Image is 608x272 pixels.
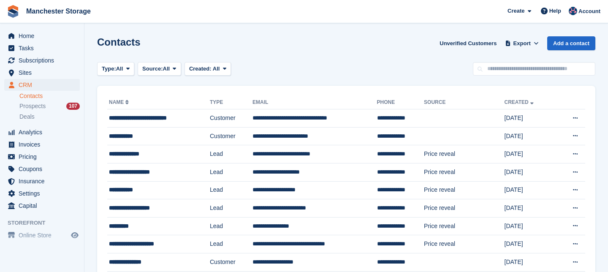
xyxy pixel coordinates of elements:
[19,112,80,121] a: Deals
[252,96,377,109] th: Email
[163,65,170,73] span: All
[4,126,80,138] a: menu
[19,188,69,199] span: Settings
[4,139,80,150] a: menu
[505,253,556,271] td: [DATE]
[185,62,231,76] button: Created: All
[4,67,80,79] a: menu
[505,217,556,235] td: [DATE]
[505,127,556,145] td: [DATE]
[142,65,163,73] span: Source:
[19,67,69,79] span: Sites
[19,163,69,175] span: Coupons
[210,181,252,199] td: Lead
[19,175,69,187] span: Insurance
[503,36,540,50] button: Export
[4,79,80,91] a: menu
[4,200,80,212] a: menu
[4,175,80,187] a: menu
[19,92,80,100] a: Contacts
[19,113,35,121] span: Deals
[210,96,252,109] th: Type
[19,229,69,241] span: Online Store
[19,126,69,138] span: Analytics
[377,96,424,109] th: Phone
[4,30,80,42] a: menu
[505,145,556,163] td: [DATE]
[578,7,600,16] span: Account
[505,99,535,105] a: Created
[4,229,80,241] a: menu
[210,199,252,218] td: Lead
[424,163,504,181] td: Price reveal
[210,163,252,181] td: Lead
[4,42,80,54] a: menu
[97,36,141,48] h1: Contacts
[505,235,556,253] td: [DATE]
[4,54,80,66] a: menu
[19,79,69,91] span: CRM
[97,62,134,76] button: Type: All
[19,102,80,111] a: Prospects 107
[102,65,116,73] span: Type:
[505,199,556,218] td: [DATE]
[138,62,181,76] button: Source: All
[210,235,252,253] td: Lead
[508,7,524,15] span: Create
[109,99,130,105] a: Name
[66,103,80,110] div: 107
[23,4,94,18] a: Manchester Storage
[189,65,212,72] span: Created:
[210,127,252,145] td: Customer
[210,217,252,235] td: Lead
[547,36,595,50] a: Add a contact
[19,30,69,42] span: Home
[19,200,69,212] span: Capital
[19,42,69,54] span: Tasks
[424,199,504,218] td: Price reveal
[505,109,556,128] td: [DATE]
[210,253,252,271] td: Customer
[4,188,80,199] a: menu
[19,54,69,66] span: Subscriptions
[505,163,556,181] td: [DATE]
[213,65,220,72] span: All
[4,151,80,163] a: menu
[8,219,84,227] span: Storefront
[513,39,531,48] span: Export
[424,145,504,163] td: Price reveal
[19,139,69,150] span: Invoices
[19,102,46,110] span: Prospects
[7,5,19,18] img: stora-icon-8386f47178a22dfd0bd8f6a31ec36ba5ce8667c1dd55bd0f319d3a0aa187defe.svg
[549,7,561,15] span: Help
[4,163,80,175] a: menu
[436,36,500,50] a: Unverified Customers
[70,230,80,240] a: Preview store
[116,65,123,73] span: All
[19,151,69,163] span: Pricing
[210,109,252,128] td: Customer
[424,96,504,109] th: Source
[424,235,504,253] td: Price reveal
[505,181,556,199] td: [DATE]
[210,145,252,163] td: Lead
[424,217,504,235] td: Price reveal
[424,181,504,199] td: Price reveal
